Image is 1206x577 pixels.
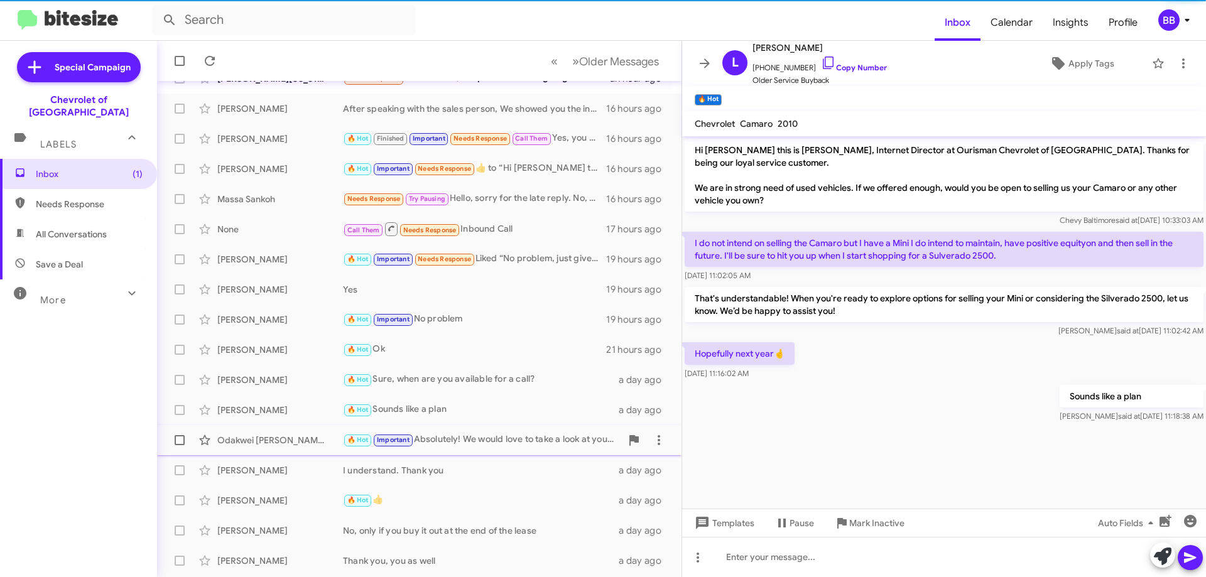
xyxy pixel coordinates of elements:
[752,74,887,87] span: Older Service Buyback
[347,195,401,203] span: Needs Response
[1118,411,1140,421] span: said at
[377,255,410,263] span: Important
[343,402,619,417] div: Sounds like a plan
[343,554,619,567] div: Thank you, you as well
[403,226,457,234] span: Needs Response
[217,193,343,205] div: Massa Sankoh
[824,512,915,534] button: Mark Inactive
[619,554,671,567] div: a day ago
[418,164,471,173] span: Needs Response
[551,53,558,69] span: «
[1017,52,1146,75] button: Apply Tags
[217,223,343,235] div: None
[343,252,606,266] div: Liked “No problem, just give us a call when you're on your way”
[740,118,773,129] span: Camaro
[685,232,1203,267] p: I do not intend on selling the Camaro but I have a Mini I do intend to maintain, have positive eq...
[217,464,343,477] div: [PERSON_NAME]
[685,271,751,280] span: [DATE] 11:02:05 AM
[752,55,887,74] span: [PHONE_NUMBER]
[1158,9,1180,31] div: BB
[685,139,1203,212] p: Hi [PERSON_NAME] this is [PERSON_NAME], Internet Director at Ourisman Chevrolet of [GEOGRAPHIC_DA...
[152,5,416,35] input: Search
[347,255,369,263] span: 🔥 Hot
[790,512,814,534] span: Pause
[695,94,722,105] small: 🔥 Hot
[377,436,410,444] span: Important
[217,524,343,537] div: [PERSON_NAME]
[1060,215,1203,225] span: Chevy Baltimore [DATE] 10:33:03 AM
[217,283,343,296] div: [PERSON_NAME]
[377,164,410,173] span: Important
[217,554,343,567] div: [PERSON_NAME]
[36,228,107,240] span: All Conversations
[778,118,798,129] span: 2010
[515,134,548,143] span: Call Them
[418,255,471,263] span: Needs Response
[981,4,1043,41] a: Calendar
[343,372,619,387] div: Sure, when are you available for a call?
[732,53,739,73] span: L
[1116,215,1138,225] span: said at
[572,53,579,69] span: »
[36,258,83,271] span: Save a Deal
[217,132,343,145] div: [PERSON_NAME]
[343,102,606,115] div: After speaking with the sales person, We showed you the invoice and highlighted the GMS pricing a...
[343,221,606,237] div: Inbound Call
[413,134,445,143] span: Important
[343,312,606,326] div: No problem
[619,524,671,537] div: a day ago
[40,139,77,150] span: Labels
[217,494,343,507] div: [PERSON_NAME]
[377,134,405,143] span: Finished
[454,134,507,143] span: Needs Response
[17,52,141,82] a: Special Campaign
[343,283,606,296] div: Yes
[1099,4,1148,41] span: Profile
[1060,411,1203,421] span: [PERSON_NAME] [DATE] 11:18:38 AM
[217,102,343,115] div: [PERSON_NAME]
[606,343,671,356] div: 21 hours ago
[347,345,369,353] span: 🔥 Hot
[217,374,343,386] div: [PERSON_NAME]
[1043,4,1099,41] span: Insights
[1088,512,1168,534] button: Auto Fields
[343,342,606,357] div: Ok
[682,512,764,534] button: Templates
[343,524,619,537] div: No, only if you buy it out at the end of the lease
[347,226,380,234] span: Call Them
[764,512,824,534] button: Pause
[36,168,143,180] span: Inbox
[217,163,343,175] div: [PERSON_NAME]
[606,313,671,326] div: 19 hours ago
[543,48,565,74] button: Previous
[606,132,671,145] div: 16 hours ago
[619,404,671,416] div: a day ago
[347,315,369,323] span: 🔥 Hot
[606,223,671,235] div: 17 hours ago
[606,102,671,115] div: 16 hours ago
[821,63,887,72] a: Copy Number
[343,433,621,447] div: Absolutely! We would love to take a look at your 2007 Jeep Grand Cherokee. When can we schedule a...
[343,161,606,176] div: ​👍​ to “ Hi [PERSON_NAME] this is [PERSON_NAME], Internet Director at Ourisman Chevrolet of Balti...
[1098,512,1158,534] span: Auto Fields
[217,404,343,416] div: [PERSON_NAME]
[935,4,981,41] a: Inbox
[1117,326,1139,335] span: said at
[685,287,1203,322] p: That's understandable! When you're ready to explore options for selling your Mini or considering ...
[619,494,671,507] div: a day ago
[685,369,749,378] span: [DATE] 11:16:02 AM
[685,342,795,365] p: Hopefully next year🤞
[217,343,343,356] div: [PERSON_NAME]
[579,55,659,68] span: Older Messages
[347,134,369,143] span: 🔥 Hot
[347,164,369,173] span: 🔥 Hot
[1060,385,1203,407] p: Sounds like a plan
[606,193,671,205] div: 16 hours ago
[1148,9,1192,31] button: BB
[347,406,369,414] span: 🔥 Hot
[606,253,671,266] div: 19 hours ago
[343,191,606,206] div: Hello, sorry for the late reply. No, everything was fine. I just have a emergency with my daughte...
[606,163,671,175] div: 16 hours ago
[40,294,66,306] span: More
